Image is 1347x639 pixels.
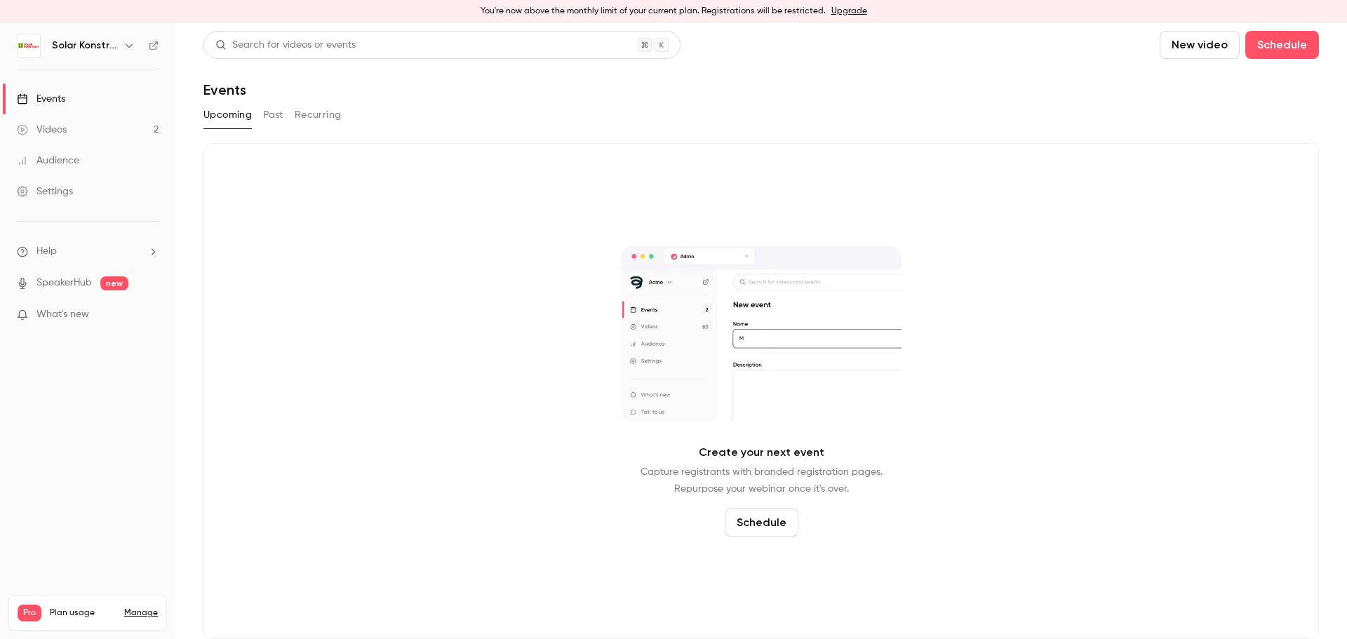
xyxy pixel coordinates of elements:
span: new [100,276,128,290]
button: Schedule [1245,31,1319,59]
div: Settings [17,184,73,199]
div: Events [17,92,65,106]
p: Capture registrants with branded registration pages. Repurpose your webinar once it's over. [641,464,883,497]
span: What's new [36,307,89,322]
span: Help [36,244,57,259]
button: Past [263,104,283,126]
a: Manage [124,607,158,619]
h6: Solar Konstrukt Kft. [52,39,118,53]
div: Search for videos or events [215,38,356,53]
div: Videos [17,123,67,137]
h1: Events [203,81,246,98]
button: Recurring [295,104,342,126]
a: SpeakerHub [36,276,92,290]
li: help-dropdown-opener [17,244,159,259]
div: Audience [17,154,79,168]
button: Schedule [725,509,798,537]
button: Upcoming [203,104,252,126]
p: Create your next event [699,444,824,461]
img: Solar Konstrukt Kft. [18,34,40,57]
button: New video [1160,31,1240,59]
span: Pro [18,605,41,621]
a: Upgrade [831,6,867,17]
span: Plan usage [50,607,116,619]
